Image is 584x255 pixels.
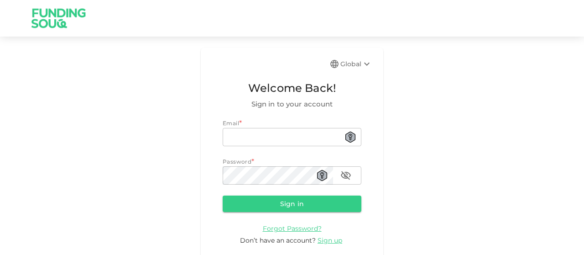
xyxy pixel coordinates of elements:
[223,80,361,97] span: Welcome Back!
[223,99,361,110] span: Sign in to your account
[263,224,322,233] a: Forgot Password?
[318,236,342,244] span: Sign up
[223,128,361,146] input: email
[223,158,251,165] span: Password
[223,166,333,185] input: password
[240,236,316,244] span: Don’t have an account?
[223,120,239,127] span: Email
[223,196,361,212] button: Sign in
[340,58,372,69] div: Global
